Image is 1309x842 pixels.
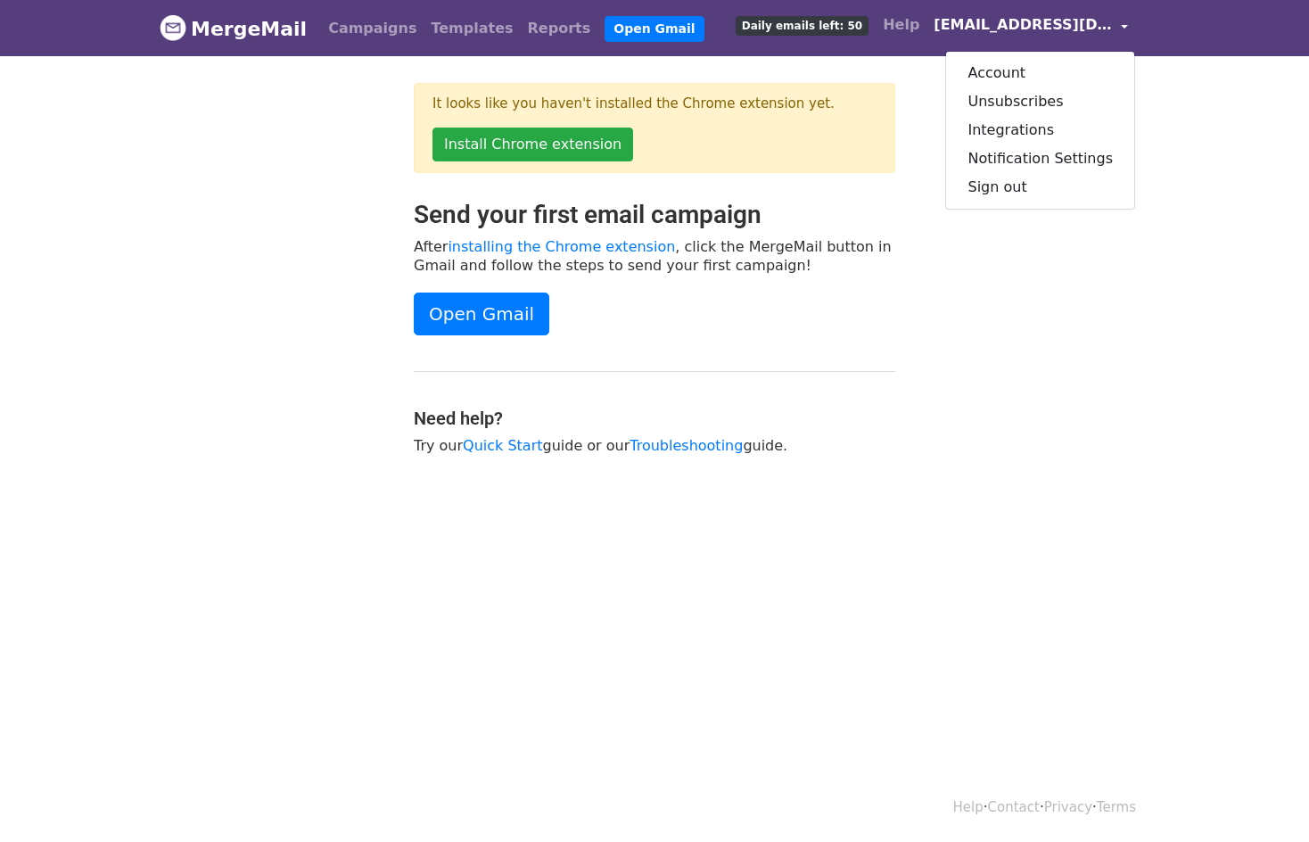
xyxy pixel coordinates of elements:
[160,10,307,47] a: MergeMail
[424,11,520,46] a: Templates
[729,7,876,43] a: Daily emails left: 50
[736,16,869,36] span: Daily emails left: 50
[946,144,1134,173] a: Notification Settings
[946,173,1134,202] a: Sign out
[414,237,895,275] p: After , click the MergeMail button in Gmail and follow the steps to send your first campaign!
[946,87,1134,116] a: Unsubscribes
[926,7,1135,49] a: [EMAIL_ADDRESS][DOMAIN_NAME]
[432,128,633,161] a: Install Chrome extension
[946,59,1134,87] a: Account
[432,95,877,113] p: It looks like you haven't installed the Chrome extension yet.
[876,7,926,43] a: Help
[946,116,1134,144] a: Integrations
[521,11,598,46] a: Reports
[630,437,743,454] a: Troubleshooting
[953,799,984,815] a: Help
[321,11,424,46] a: Campaigns
[605,16,704,42] a: Open Gmail
[988,799,1040,815] a: Contact
[1220,756,1309,842] iframe: Chat Widget
[160,14,186,41] img: MergeMail logo
[1044,799,1092,815] a: Privacy
[414,408,895,429] h4: Need help?
[414,200,895,230] h2: Send your first email campaign
[414,293,549,335] a: Open Gmail
[934,14,1112,36] span: [EMAIL_ADDRESS][DOMAIN_NAME]
[945,51,1135,210] div: [EMAIL_ADDRESS][DOMAIN_NAME]
[1097,799,1136,815] a: Terms
[463,437,542,454] a: Quick Start
[414,436,895,455] p: Try our guide or our guide.
[448,238,675,255] a: installing the Chrome extension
